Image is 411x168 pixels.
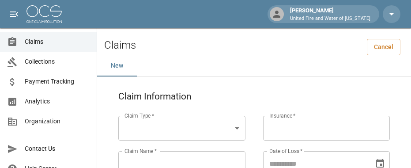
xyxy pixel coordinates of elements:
label: Date of Loss [269,147,302,155]
img: ocs-logo-white-transparent.png [26,5,62,23]
label: Insurance [269,112,295,119]
label: Claim Type [124,112,154,119]
span: Contact Us [25,144,90,153]
span: Organization [25,117,90,126]
span: Collections [25,57,90,66]
span: Analytics [25,97,90,106]
button: open drawer [5,5,23,23]
h2: Claims [104,39,136,52]
div: [PERSON_NAME] [287,6,374,22]
a: Cancel [367,39,400,55]
button: New [97,55,137,76]
label: Claim Name [124,147,157,155]
div: dynamic tabs [97,55,411,76]
p: United Fire and Water of [US_STATE] [290,15,370,23]
span: Payment Tracking [25,77,90,86]
span: Claims [25,37,90,46]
